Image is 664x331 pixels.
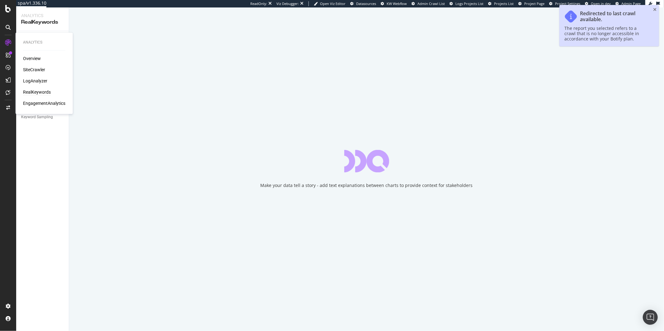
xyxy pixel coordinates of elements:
[580,11,648,22] div: Redirected to last crawl available.
[585,1,611,6] a: Open in dev
[643,310,658,325] div: Open Intercom Messenger
[518,1,544,6] a: Project Page
[344,150,389,172] div: animation
[387,1,407,6] span: KW Webflow
[21,114,64,120] a: Keyword Sampling
[615,1,641,6] a: Admin Page
[23,40,65,45] div: Analytics
[549,1,580,6] a: Project Settings
[21,19,64,26] div: RealKeywords
[250,1,267,6] div: ReadOnly:
[350,1,376,6] a: Datasources
[23,78,47,84] a: LogAnalyzer
[23,89,51,96] a: RealKeywords
[555,1,580,6] span: Project Settings
[488,1,514,6] a: Projects List
[314,1,346,6] a: Open Viz Editor
[23,56,41,62] a: Overview
[494,1,514,6] span: Projects List
[412,1,445,6] a: Admin Crawl List
[524,1,544,6] span: Project Page
[564,26,648,41] div: The report you selected refers to a crawl that is no longer accessible in accordance with your Bo...
[653,7,657,12] div: close toast
[450,1,483,6] a: Logs Projects List
[455,1,483,6] span: Logs Projects List
[23,67,45,73] a: SiteCrawler
[320,1,346,6] span: Open Viz Editor
[261,182,473,189] div: Make your data tell a story - add text explanations between charts to provide context for stakeho...
[591,1,611,6] span: Open in dev
[381,1,407,6] a: KW Webflow
[21,114,53,120] div: Keyword Sampling
[356,1,376,6] span: Datasources
[621,1,641,6] span: Admin Page
[417,1,445,6] span: Admin Crawl List
[21,12,64,19] div: Analytics
[276,1,299,6] div: Viz Debugger:
[23,100,65,107] a: EngagementAnalytics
